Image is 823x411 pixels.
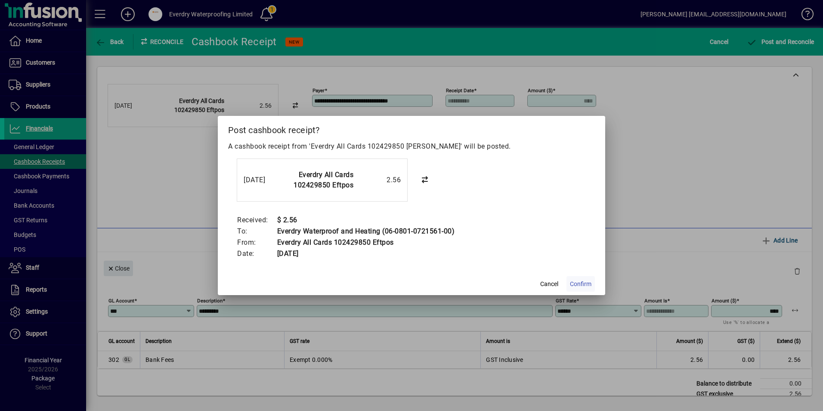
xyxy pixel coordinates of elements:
[237,248,277,259] td: Date:
[277,248,455,259] td: [DATE]
[277,237,455,248] td: Everdry All Cards 102429850 Eftpos
[277,226,455,237] td: Everdry Waterproof and Heating (06-0801-0721561-00)
[244,175,278,185] div: [DATE]
[294,171,353,189] strong: Everdry All Cards 102429850 Eftpos
[535,276,563,292] button: Cancel
[237,215,277,226] td: Received:
[237,237,277,248] td: From:
[277,215,455,226] td: $ 2.56
[358,175,401,185] div: 2.56
[218,116,605,141] h2: Post cashbook receipt?
[228,141,595,152] p: A cashbook receipt from 'Everdry All Cards 102429850 [PERSON_NAME]' will be posted.
[237,226,277,237] td: To:
[540,280,558,289] span: Cancel
[570,280,591,289] span: Confirm
[566,276,595,292] button: Confirm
